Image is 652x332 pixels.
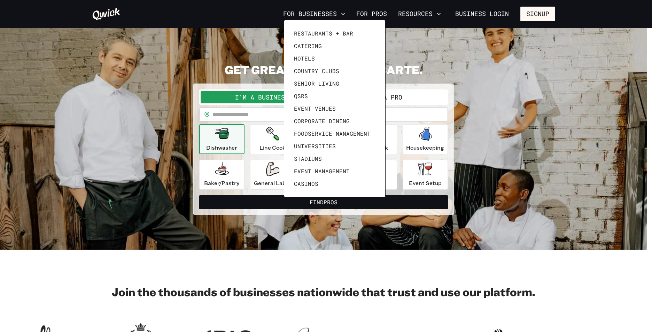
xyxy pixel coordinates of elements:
span: Senior Living [294,80,339,87]
span: Event Venues [294,105,336,112]
span: Foodservice Management [294,130,371,137]
span: Hotels [294,55,315,62]
span: Universities [294,143,336,150]
span: Casinos [294,180,318,187]
span: Restaurants + Bar [294,30,353,37]
span: Event Management [294,168,350,175]
span: Corporate Dining [294,118,350,125]
span: Country Clubs [294,68,339,74]
span: QSRs [294,93,308,100]
span: Stadiums [294,155,322,162]
span: Catering [294,42,322,49]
